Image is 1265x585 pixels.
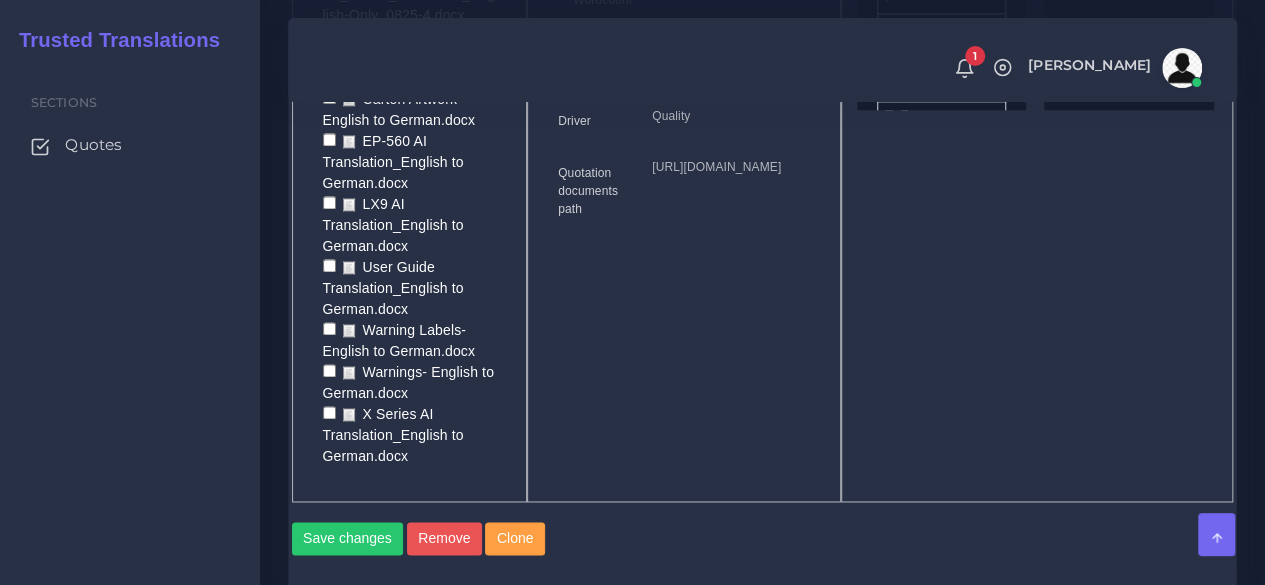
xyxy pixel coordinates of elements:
[31,95,97,110] span: Sections
[965,46,985,66] span: 1
[652,157,810,178] p: [URL][DOMAIN_NAME]
[15,124,245,166] a: Quotes
[323,320,483,360] a: Warning Labels- English to German.docx
[407,522,482,556] button: Remove
[5,24,220,57] a: Trusted Translations
[1028,58,1151,72] span: [PERSON_NAME]
[1018,48,1209,88] a: [PERSON_NAME]avatar
[1162,48,1202,88] img: avatar
[323,89,483,129] a: Carton Artwork - English to German.docx
[65,134,122,156] span: Quotes
[323,404,464,465] a: X Series AI Translation_English to German.docx
[947,57,982,79] a: 1
[558,164,622,218] label: Quotation documents path
[5,28,220,52] h2: Trusted Translations
[558,112,591,130] label: Driver
[485,522,548,556] a: Clone
[407,522,486,556] a: Remove
[323,257,464,318] a: User Guide Translation_English to German.docx
[323,131,464,192] a: EP-560 AI Translation_English to German.docx
[485,522,545,556] button: Clone
[323,362,494,402] a: Warnings- English to German.docx
[652,106,810,127] p: Quality
[323,194,464,255] a: LX9 AI Translation_English to German.docx
[292,522,404,556] button: Save changes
